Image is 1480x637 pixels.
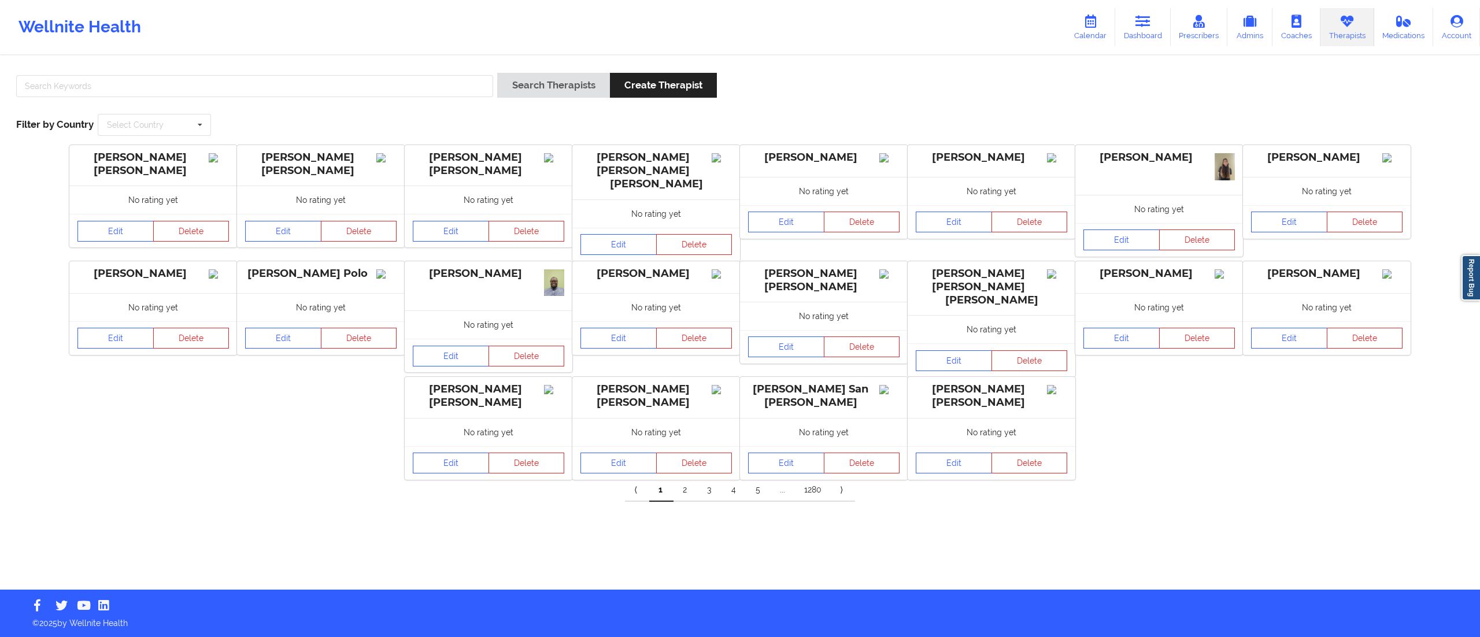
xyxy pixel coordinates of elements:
div: No rating yet [1075,293,1243,321]
img: Image%2Fplaceholer-image.png [1215,269,1235,279]
button: Delete [153,221,230,242]
a: Edit [413,221,489,242]
img: Image%2Fplaceholer-image.png [544,153,564,162]
div: [PERSON_NAME] [PERSON_NAME] [580,383,732,409]
div: [PERSON_NAME] [PERSON_NAME] [413,151,564,177]
a: Edit [1083,229,1160,250]
a: Previous item [625,479,649,502]
a: Edit [916,212,992,232]
a: Coaches [1272,8,1320,46]
img: Image%2Fplaceholer-image.png [712,269,732,279]
a: 1280 [795,479,831,502]
a: Edit [1251,212,1327,232]
div: No rating yet [572,418,740,446]
div: [PERSON_NAME] San [PERSON_NAME] [748,383,900,409]
img: Image%2Fplaceholer-image.png [879,385,900,394]
div: [PERSON_NAME] [1083,151,1235,164]
button: Delete [1159,328,1235,349]
img: Image%2Fplaceholer-image.png [544,385,564,394]
div: No rating yet [237,293,405,321]
div: [PERSON_NAME] [PERSON_NAME] [916,383,1067,409]
div: [PERSON_NAME] [580,267,732,280]
div: No rating yet [237,186,405,214]
a: Edit [1083,328,1160,349]
button: Delete [656,328,732,349]
div: Select Country [107,121,164,129]
div: No rating yet [69,293,237,321]
p: © 2025 by Wellnite Health [24,609,1456,629]
button: Delete [824,453,900,473]
a: Therapists [1320,8,1374,46]
div: No rating yet [740,302,908,330]
a: Prescribers [1171,8,1228,46]
img: Image%2Fplaceholer-image.png [712,385,732,394]
a: Edit [748,212,824,232]
img: Image%2Fplaceholer-image.png [879,269,900,279]
a: Edit [580,453,657,473]
button: Create Therapist [610,73,717,98]
div: [PERSON_NAME] [1083,267,1235,280]
img: Image%2Fplaceholer-image.png [879,153,900,162]
a: Edit [916,350,992,371]
div: No rating yet [1075,195,1243,223]
input: Search Keywords [16,75,493,97]
div: [PERSON_NAME] [PERSON_NAME] [748,267,900,294]
div: [PERSON_NAME] [77,267,229,280]
button: Delete [489,346,565,366]
div: No rating yet [405,310,572,339]
button: Search Therapists [497,73,609,98]
div: [PERSON_NAME] [PERSON_NAME] [413,383,564,409]
div: Pagination Navigation [625,479,855,502]
div: [PERSON_NAME] Polo [245,267,397,280]
a: Account [1433,8,1480,46]
img: Image%2Fplaceholer-image.png [376,153,397,162]
a: Report Bug [1461,255,1480,301]
a: 3 [698,479,722,502]
a: Edit [580,328,657,349]
img: Image%2Fplaceholer-image.png [1047,269,1067,279]
a: 2 [674,479,698,502]
a: Edit [413,346,489,366]
a: Dashboard [1115,8,1171,46]
button: Delete [991,212,1068,232]
button: Delete [991,453,1068,473]
div: [PERSON_NAME] [748,151,900,164]
a: Calendar [1065,8,1115,46]
span: Filter by Country [16,118,94,130]
img: 2364e8fe-12e6-4ebe-9311-0d926e874dd3_20250922_103927.jpg [544,269,564,297]
div: [PERSON_NAME] [1251,267,1403,280]
a: ... [771,479,795,502]
img: Image%2Fplaceholer-image.png [712,153,732,162]
div: No rating yet [69,186,237,214]
img: Image%2Fplaceholer-image.png [376,269,397,279]
img: Image%2Fplaceholer-image.png [1047,153,1067,162]
a: Edit [916,453,992,473]
a: Edit [748,453,824,473]
div: No rating yet [1243,177,1411,205]
a: Edit [413,453,489,473]
button: Delete [153,328,230,349]
div: No rating yet [572,199,740,228]
a: 5 [746,479,771,502]
div: [PERSON_NAME] [PERSON_NAME] [PERSON_NAME] [916,267,1067,307]
img: Image%2Fplaceholer-image.png [1047,385,1067,394]
img: Image%2Fplaceholer-image.png [209,269,229,279]
button: Delete [656,234,732,255]
button: Delete [321,221,397,242]
a: Edit [77,221,154,242]
a: Admins [1227,8,1272,46]
div: No rating yet [572,293,740,321]
a: Edit [245,221,321,242]
button: Delete [321,328,397,349]
button: Delete [1327,328,1403,349]
a: 1 [649,479,674,502]
div: [PERSON_NAME] [413,267,564,280]
button: Delete [656,453,732,473]
div: [PERSON_NAME] [PERSON_NAME] [PERSON_NAME] [580,151,732,191]
button: Delete [1159,229,1235,250]
button: Delete [489,453,565,473]
img: Image%2Fplaceholer-image.png [1382,153,1403,162]
button: Delete [824,336,900,357]
img: Image%2Fplaceholer-image.png [1382,269,1403,279]
img: 7aa1ab73-1b53-40a9-a905-0cb1a7a71490_IMG_3205.jpeg [1215,153,1235,180]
